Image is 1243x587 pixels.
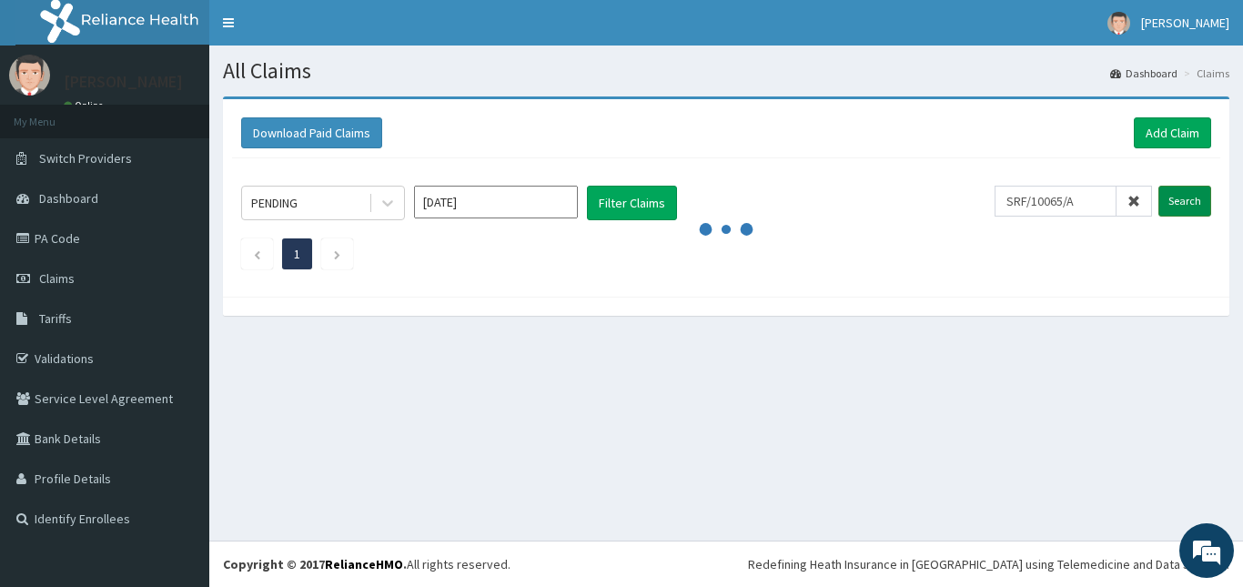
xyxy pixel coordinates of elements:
div: Minimize live chat window [298,9,342,53]
a: Add Claim [1134,117,1211,148]
button: Download Paid Claims [241,117,382,148]
div: Redefining Heath Insurance in [GEOGRAPHIC_DATA] using Telemedicine and Data Science! [748,555,1229,573]
a: Online [64,99,107,112]
input: Select Month and Year [414,186,578,218]
img: d_794563401_company_1708531726252_794563401 [34,91,74,137]
a: RelianceHMO [325,556,403,572]
span: Tariffs [39,310,72,327]
span: Claims [39,270,75,287]
footer: All rights reserved. [209,541,1243,587]
a: Previous page [253,246,261,262]
li: Claims [1179,66,1229,81]
svg: audio-loading [699,202,753,257]
input: Search [1158,186,1211,217]
img: User Image [1107,12,1130,35]
div: Chat with us now [95,102,306,126]
strong: Copyright © 2017 . [223,556,407,572]
span: Dashboard [39,190,98,207]
span: Switch Providers [39,150,132,167]
div: PENDING [251,194,298,212]
a: Next page [333,246,341,262]
button: Filter Claims [587,186,677,220]
a: Dashboard [1110,66,1177,81]
input: Search by HMO ID [995,186,1117,217]
textarea: Type your message and hit 'Enter' [9,392,347,456]
span: We're online! [106,177,251,360]
img: User Image [9,55,50,96]
span: [PERSON_NAME] [1141,15,1229,31]
h1: All Claims [223,59,1229,83]
p: [PERSON_NAME] [64,74,183,90]
a: Page 1 is your current page [294,246,300,262]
